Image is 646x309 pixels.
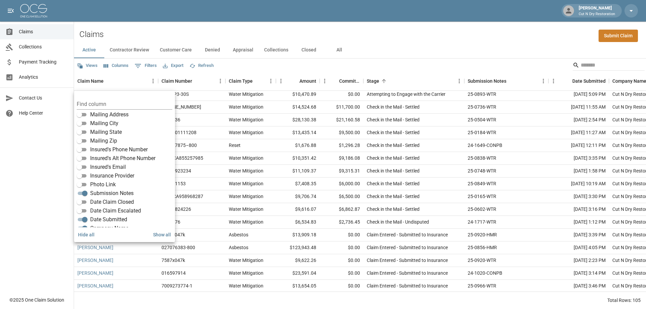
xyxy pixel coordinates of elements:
[161,72,192,90] div: Claim Number
[468,142,502,149] div: 24-1649-CONPB
[468,91,496,98] div: 25-0893-WTR
[161,206,191,213] div: 01008824226
[161,270,186,276] div: 016597914
[90,137,117,145] span: Mailing Zip
[229,72,253,90] div: Claim Type
[573,60,645,72] div: Search
[276,280,320,293] div: $13,654.05
[19,94,68,102] span: Contact Us
[19,74,68,81] span: Analytics
[468,193,496,200] div: 25-0165-WTR
[320,76,330,86] button: Menu
[320,165,363,178] div: $9,315.31
[229,155,263,161] div: Water Mitigation
[276,88,320,101] div: $10,470.89
[468,104,496,110] div: 25-0736-WTR
[367,104,420,110] div: Check in the Mail - Settled
[104,42,154,58] button: Contractor Review
[229,219,263,225] div: Water Mitigation
[229,180,263,187] div: Water Mitigation
[468,282,496,289] div: 25-0966-WTR
[548,152,609,165] div: [DATE] 3:35 PM
[77,282,113,289] a: [PERSON_NAME]
[90,189,134,197] span: Submission Notes
[294,42,324,58] button: Closed
[320,203,363,216] div: $6,862.87
[454,76,464,86] button: Menu
[77,244,113,251] a: [PERSON_NAME]
[90,128,122,136] span: Mailing State
[19,59,68,66] span: Payment Tracking
[161,282,192,289] div: 7009273774-1
[133,61,158,71] button: Show filters
[102,61,130,71] button: Select columns
[299,72,316,90] div: Amount
[548,203,609,216] div: [DATE] 3:16 PM
[90,181,116,189] span: Photo Link
[379,76,389,86] button: Sort
[599,30,638,42] a: Submit Claim
[367,142,420,149] div: Check in the Mail - Settled
[579,11,615,17] p: Cut N Dry Restoration
[367,282,448,289] div: Claim Entered - Submitted to Insurance
[468,244,497,251] div: 25-0856-HMR
[192,76,202,86] button: Sort
[363,72,464,90] div: Stage
[4,4,17,17] button: open drawer
[90,163,126,171] span: Insured's Email
[468,116,496,123] div: 25-0504-WTR
[548,114,609,126] div: [DATE] 2:54 PM
[225,72,276,90] div: Claim Type
[90,111,129,119] span: Mailing Address
[367,257,448,264] div: Claim Entered - Submitted to Insurance
[229,167,263,174] div: Water Mitigation
[276,139,320,152] div: $1,676.88
[548,165,609,178] div: [DATE] 1:58 PM
[161,142,197,149] div: 020557875–800
[367,244,448,251] div: Claim Entered - Submitted to Insurance
[161,129,196,136] div: HO-0001111208
[229,270,263,276] div: Water Mitigation
[548,76,559,86] button: Menu
[607,297,641,304] div: Total Rows: 105
[215,76,225,86] button: Menu
[75,61,99,71] button: Views
[161,104,201,110] div: 01-008-934987
[320,229,363,241] div: $0.00
[276,76,286,86] button: Menu
[90,224,129,232] span: Company Name
[276,241,320,254] div: $123,943.48
[229,91,263,98] div: Water Mitigation
[229,129,263,136] div: Water Mitigation
[74,42,104,58] button: Active
[367,72,379,90] div: Stage
[161,244,195,251] div: 027076383-800
[227,42,259,58] button: Appraisal
[75,229,97,241] button: Hide all
[367,180,420,187] div: Check in the Mail - Settled
[229,244,248,251] div: Asbestos
[188,61,215,71] button: Refresh
[276,190,320,203] div: $9,706.74
[548,178,609,190] div: [DATE] 10:19 AM
[229,231,248,238] div: Asbestos
[367,231,448,238] div: Claim Entered - Submitted to Insurance
[320,280,363,293] div: $0.00
[367,167,420,174] div: Check in the Mail - Settled
[79,30,104,39] h2: Claims
[572,72,606,90] div: Date Submitted
[229,206,263,213] div: Water Mitigation
[367,206,420,213] div: Check in the Mail - Settled
[320,139,363,152] div: $1,296.28
[468,180,496,187] div: 25-0849-WTR
[548,139,609,152] div: [DATE] 12:11 PM
[276,178,320,190] div: $7,408.35
[548,88,609,101] div: [DATE] 5:09 PM
[506,76,516,86] button: Sort
[548,267,609,280] div: [DATE] 3:14 PM
[468,167,496,174] div: 25-0748-WTR
[276,229,320,241] div: $13,909.18
[161,155,203,161] div: 25PRCA855257985
[548,216,609,229] div: [DATE] 1:12 PM
[276,165,320,178] div: $11,109.37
